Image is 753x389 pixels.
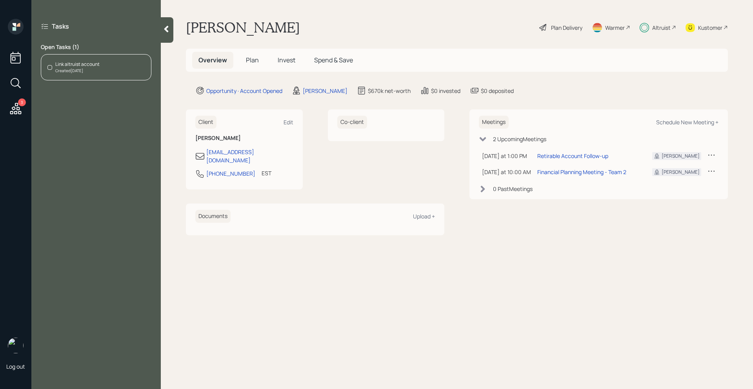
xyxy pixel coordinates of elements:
div: Edit [284,118,293,126]
div: Financial Planning Meeting - Team 2 [537,168,626,176]
div: [PERSON_NAME] [662,169,700,176]
div: Retirable Account Follow-up [537,152,608,160]
div: [PERSON_NAME] [662,153,700,160]
div: Schedule New Meeting + [656,118,718,126]
div: $0 invested [431,87,460,95]
div: Upload + [413,213,435,220]
h6: Meetings [479,116,509,129]
div: Log out [6,363,25,370]
img: michael-russo-headshot.png [8,338,24,353]
div: Link altruist account [55,61,100,68]
div: Plan Delivery [551,24,582,32]
div: Created [DATE] [55,68,100,74]
span: Overview [198,56,227,64]
h1: [PERSON_NAME] [186,19,300,36]
h6: Documents [195,210,231,223]
div: Opportunity · Account Opened [206,87,282,95]
label: Tasks [52,22,69,31]
div: [PHONE_NUMBER] [206,169,255,178]
h6: Client [195,116,216,129]
div: [DATE] at 1:00 PM [482,152,531,160]
div: [EMAIL_ADDRESS][DOMAIN_NAME] [206,148,293,164]
div: 2 Upcoming Meeting s [493,135,546,143]
div: Altruist [652,24,671,32]
label: Open Tasks ( 1 ) [41,43,151,51]
h6: Co-client [337,116,367,129]
div: EST [262,169,271,177]
h6: [PERSON_NAME] [195,135,293,142]
div: Kustomer [698,24,722,32]
div: 3 [18,98,26,106]
div: [PERSON_NAME] [303,87,347,95]
div: $0 deposited [481,87,514,95]
div: Warmer [605,24,625,32]
div: 0 Past Meeting s [493,185,533,193]
div: $670k net-worth [368,87,411,95]
span: Plan [246,56,259,64]
span: Invest [278,56,295,64]
span: Spend & Save [314,56,353,64]
div: [DATE] at 10:00 AM [482,168,531,176]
